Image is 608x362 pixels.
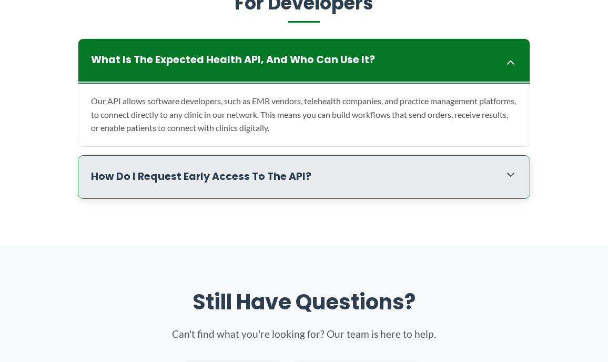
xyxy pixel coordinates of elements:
[91,170,494,184] h3: How do I request early access to the API?
[104,288,504,316] h2: Still Have Questions?
[91,94,517,135] p: Our API allows software developers, such as EMR vendors, telehealth companies, and practice manag...
[91,53,494,67] h3: What is the Expected Health API, and who can use it?
[78,156,530,198] div: How do I request early access to the API?
[104,326,504,343] p: Can't find what you're looking for? Our team is here to help.
[78,39,530,82] div: What is the Expected Health API, and who can use it?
